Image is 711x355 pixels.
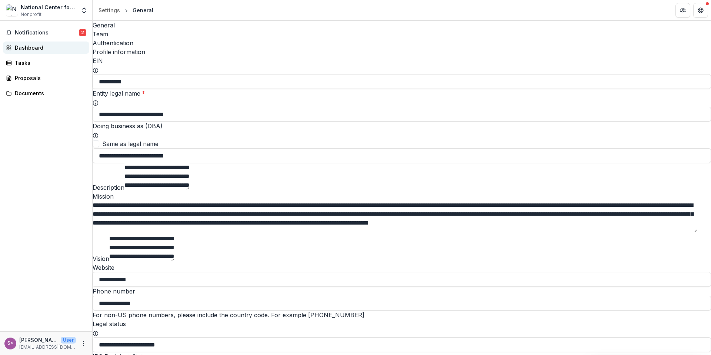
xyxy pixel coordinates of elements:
label: Doing business as (DBA) [93,122,163,130]
div: Sani Ghahremanians <sghahremanians@youthlaw.org> [7,341,13,346]
label: Mission [93,193,114,200]
img: National Center for Youth Law [6,4,18,16]
span: Same as legal name [102,139,158,148]
label: Phone number [93,288,135,295]
label: Legal status [93,320,126,328]
div: Proposals [15,74,83,82]
h2: Profile information [93,47,711,56]
a: General [93,21,711,30]
div: Settings [99,6,120,14]
div: National Center for Youth Law [21,3,76,11]
p: [EMAIL_ADDRESS][DOMAIN_NAME] [19,344,76,351]
div: For non-US phone numbers, please include the country code. For example [PHONE_NUMBER] [93,311,711,319]
nav: breadcrumb [96,5,156,16]
div: Documents [15,89,83,97]
a: Team [93,30,711,39]
span: Nonprofit [21,11,41,18]
button: Partners [675,3,690,18]
p: [PERSON_NAME]s <[EMAIL_ADDRESS][DOMAIN_NAME]> [19,336,58,344]
label: Vision [93,255,109,262]
label: EIN [93,57,103,64]
div: General [133,6,153,14]
button: Open entity switcher [79,3,89,18]
a: Settings [96,5,123,16]
label: Description [93,184,124,191]
span: 2 [79,29,86,36]
span: Notifications [15,30,79,36]
button: More [79,339,88,348]
button: Get Help [693,3,708,18]
a: Authentication [93,39,711,47]
button: Notifications2 [3,27,89,39]
div: Tasks [15,59,83,67]
a: Tasks [3,57,89,69]
label: Entity legal name [93,90,145,97]
a: Proposals [3,72,89,84]
div: Dashboard [15,44,83,52]
a: Documents [3,87,89,99]
label: Website [93,264,114,271]
a: Dashboard [3,42,89,54]
p: User [61,337,76,344]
